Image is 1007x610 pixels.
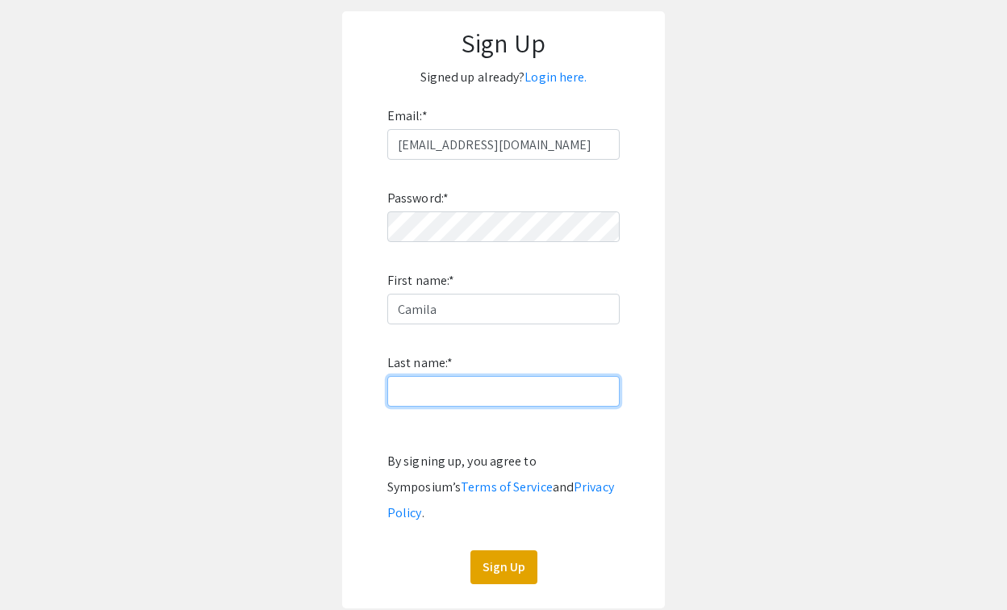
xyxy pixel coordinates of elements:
label: Email: [387,103,428,129]
a: Login here. [524,69,587,86]
label: First name: [387,268,454,294]
h1: Sign Up [358,27,649,58]
iframe: Chat [12,537,69,598]
a: Privacy Policy [387,478,614,521]
button: Sign Up [470,550,537,584]
label: Password: [387,186,449,211]
p: Signed up already? [358,65,649,90]
a: Terms of Service [461,478,553,495]
label: Last name: [387,350,453,376]
div: By signing up, you agree to Symposium’s and . [387,449,620,526]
